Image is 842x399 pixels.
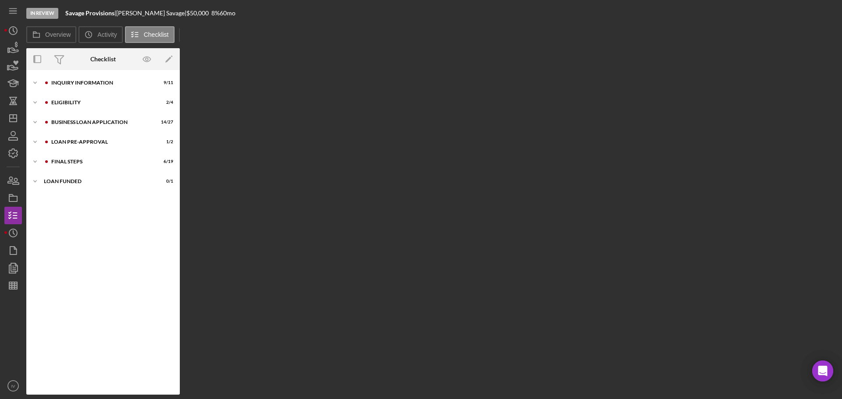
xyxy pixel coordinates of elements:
text: IV [11,384,15,388]
div: 0 / 1 [157,179,173,184]
div: ELIGIBILITY [51,100,151,105]
div: 8 % [211,10,220,17]
div: 60 mo [220,10,235,17]
button: Checklist [125,26,175,43]
span: $50,000 [186,9,209,17]
div: LOAN FUNDED [44,179,151,184]
div: Open Intercom Messenger [812,360,833,381]
button: Activity [78,26,122,43]
label: Checklist [144,31,169,38]
div: FINAL STEPS [51,159,151,164]
div: 9 / 11 [157,80,173,85]
div: 1 / 2 [157,139,173,145]
div: LOAN PRE-APPROVAL [51,139,151,145]
button: Overview [26,26,76,43]
label: Overview [45,31,71,38]
b: Savage Provisions [65,9,114,17]
div: 14 / 27 [157,120,173,125]
div: 6 / 19 [157,159,173,164]
div: Checklist [90,56,116,63]
div: BUSINESS LOAN APPLICATION [51,120,151,125]
div: [PERSON_NAME] Savage | [116,10,186,17]
div: 2 / 4 [157,100,173,105]
button: IV [4,377,22,395]
div: INQUIRY INFORMATION [51,80,151,85]
div: | [65,10,116,17]
div: In Review [26,8,58,19]
label: Activity [97,31,117,38]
